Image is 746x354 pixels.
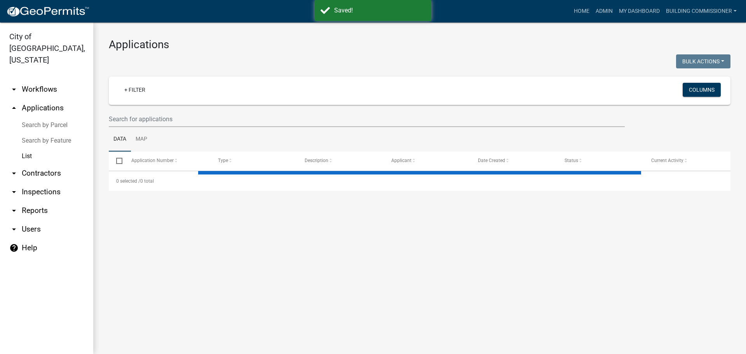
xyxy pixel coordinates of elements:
input: Search for applications [109,111,625,127]
span: Current Activity [651,158,683,163]
h3: Applications [109,38,730,51]
a: Map [131,127,152,152]
a: Data [109,127,131,152]
i: arrow_drop_up [9,103,19,113]
datatable-header-cell: Type [210,152,297,170]
datatable-header-cell: Date Created [471,152,557,170]
datatable-header-cell: Current Activity [644,152,730,170]
button: Columns [683,83,721,97]
datatable-header-cell: Application Number [124,152,210,170]
datatable-header-cell: Description [297,152,384,170]
datatable-header-cell: Select [109,152,124,170]
span: Type [218,158,228,163]
span: Applicant [391,158,411,163]
a: My Dashboard [616,4,663,19]
span: Application Number [131,158,174,163]
i: arrow_drop_down [9,187,19,197]
a: + Filter [118,83,152,97]
datatable-header-cell: Applicant [384,152,471,170]
i: arrow_drop_down [9,85,19,94]
i: arrow_drop_down [9,206,19,215]
i: arrow_drop_down [9,225,19,234]
i: help [9,243,19,253]
div: Saved! [334,6,425,15]
a: Building Commissioner [663,4,740,19]
a: Admin [593,4,616,19]
button: Bulk Actions [676,54,730,68]
span: Description [305,158,328,163]
span: Date Created [478,158,505,163]
div: 0 total [109,171,730,191]
datatable-header-cell: Status [557,152,644,170]
span: 0 selected / [116,178,140,184]
span: Status [565,158,578,163]
a: Home [571,4,593,19]
i: arrow_drop_down [9,169,19,178]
